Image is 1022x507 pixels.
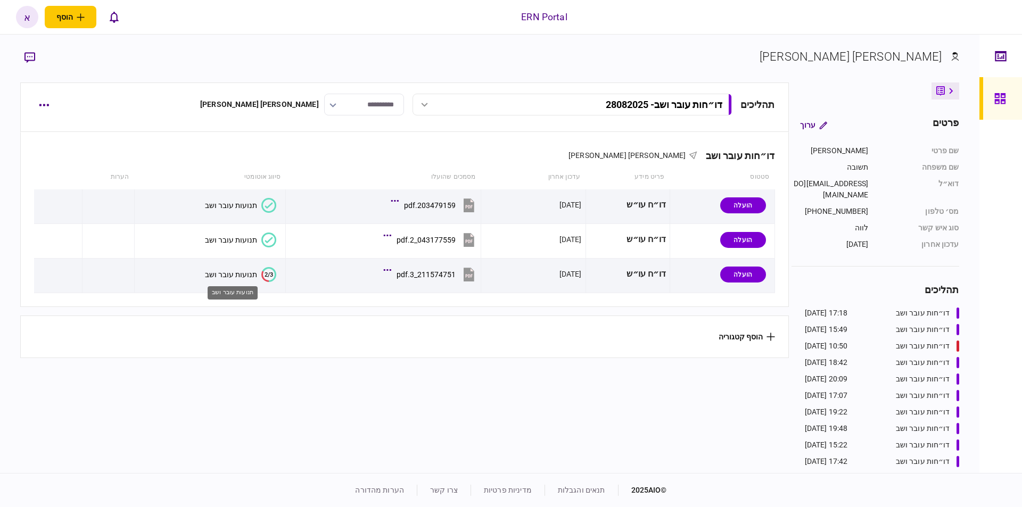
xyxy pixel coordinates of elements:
div: מס׳ טלפון [879,206,959,217]
div: הועלה [720,232,766,248]
div: [DATE] [559,200,582,210]
button: הוסף קטגוריה [719,333,775,341]
div: פרטים [933,115,959,135]
div: עדכון אחרון [879,239,959,250]
a: הערות מהדורה [355,486,404,494]
div: [PHONE_NUMBER] [792,206,869,217]
button: 2/3תנועות עובר ושב [205,267,276,282]
div: 211574751_3.pdf [397,270,456,279]
th: הערות [83,165,135,189]
div: דוא״ל [879,178,959,201]
th: מסמכים שהועלו [286,165,481,189]
a: דו״חות עובר ושב15:49 [DATE] [805,324,959,335]
a: צרו קשר [430,486,458,494]
div: דו״חות עובר ושב [896,390,950,401]
div: סוג איש קשר [879,222,959,234]
div: 17:42 [DATE] [805,456,848,467]
div: הועלה [720,267,766,282]
a: דו״חות עובר ושב17:18 [DATE] [805,307,959,319]
a: דו״חות עובר ושב19:22 [DATE] [805,406,959,418]
div: דו״חות עובר ושב [896,423,950,434]
button: א [16,6,38,28]
div: תנועות עובר ושב [205,236,257,244]
div: תשובה [792,162,869,173]
a: דו״חות עובר ושב20:09 [DATE] [805,373,959,385]
div: [EMAIL_ADDRESS][DOMAIN_NAME] [792,178,869,201]
a: דו״חות עובר ושב17:42 [DATE] [805,456,959,467]
div: דו״חות עובר ושב [896,456,950,467]
div: דו״חות עובר ושב [896,373,950,385]
a: דו״חות עובר ושב19:48 [DATE] [805,423,959,434]
div: תנועות עובר ושב [205,270,257,279]
div: הועלה [720,197,766,213]
button: דו״חות עובר ושב- 28082025 [413,94,732,115]
div: 19:48 [DATE] [805,423,848,434]
th: עדכון אחרון [481,165,586,189]
div: דו״חות עובר ושב [896,307,950,319]
a: תנאים והגבלות [558,486,605,494]
div: דו״חות עובר ושב [697,150,775,161]
th: פריט מידע [586,165,670,189]
button: ערוך [792,115,836,135]
div: 19:22 [DATE] [805,406,848,418]
div: [PERSON_NAME] [PERSON_NAME] [760,48,942,65]
div: תהליכים [792,282,959,297]
div: דו״חות עובר ושב [896,439,950,451]
div: דו״חות עובר ושב [896,357,950,368]
button: 203479159.pdf [393,193,477,217]
div: 17:18 [DATE] [805,307,848,319]
div: 10:50 [DATE] [805,340,848,352]
div: דו״ח עו״ש [590,193,666,217]
div: תנועות עובר ושב [205,201,257,210]
button: פתח תפריט להוספת לקוח [45,6,96,28]
a: דו״חות עובר ושב17:07 [DATE] [805,390,959,401]
div: [DATE] [559,234,582,245]
div: 15:22 [DATE] [805,439,848,451]
button: 211574751_3.pdf [386,262,477,286]
div: שם פרטי [879,145,959,156]
text: 2/3 [265,271,273,278]
div: דו״חות עובר ושב [896,340,950,352]
span: [PERSON_NAME] [PERSON_NAME] [568,151,686,160]
a: דו״חות עובר ושב10:50 [DATE] [805,340,959,352]
div: [PERSON_NAME] [PERSON_NAME] [200,99,319,110]
div: ERN Portal [521,10,567,24]
th: סיווג אוטומטי [134,165,285,189]
button: 043177559_2.pdf [386,228,477,252]
div: דו״ח עו״ש [590,262,666,286]
button: תנועות עובר ושב [205,232,276,247]
div: לווה [792,222,869,234]
div: דו״חות עובר ושב [896,406,950,418]
div: [DATE] [559,269,582,279]
div: 18:42 [DATE] [805,357,848,368]
div: שם משפחה [879,162,959,173]
button: פתח רשימת התראות [103,6,125,28]
div: © 2025 AIO [618,485,667,496]
a: דו״חות עובר ושב15:22 [DATE] [805,439,959,451]
a: מדיניות פרטיות [484,486,532,494]
div: תהליכים [740,97,775,112]
div: תנועות עובר ושב [208,286,258,300]
div: [DATE] [792,239,869,250]
a: דו״חות עובר ושב18:42 [DATE] [805,357,959,368]
button: תנועות עובר ושב [205,198,276,213]
div: דו״חות עובר ושב - 28082025 [606,99,722,110]
div: דו״חות עובר ושב [896,324,950,335]
div: 043177559_2.pdf [397,236,456,244]
div: [PERSON_NAME] [792,145,869,156]
div: 15:49 [DATE] [805,324,848,335]
div: 17:07 [DATE] [805,390,848,401]
div: 20:09 [DATE] [805,373,848,385]
div: דו״ח עו״ש [590,228,666,252]
th: סטטוס [670,165,774,189]
div: 203479159.pdf [404,201,456,210]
